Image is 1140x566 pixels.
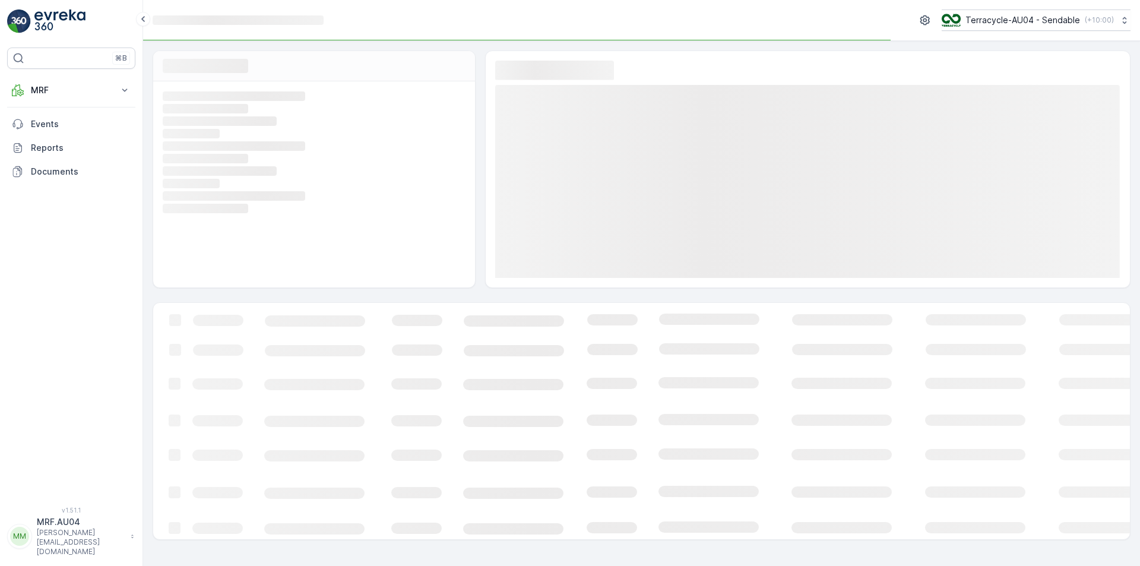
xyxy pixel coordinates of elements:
img: terracycle_logo.png [942,14,961,27]
img: logo [7,10,31,33]
p: [PERSON_NAME][EMAIL_ADDRESS][DOMAIN_NAME] [37,528,125,556]
p: ⌘B [115,53,127,63]
p: Events [31,118,131,130]
span: v 1.51.1 [7,507,135,514]
p: MRF [31,84,112,96]
p: ( +10:00 ) [1085,15,1114,25]
p: Documents [31,166,131,178]
p: Terracycle-AU04 - Sendable [965,14,1080,26]
p: Reports [31,142,131,154]
button: MRF [7,78,135,102]
button: Terracycle-AU04 - Sendable(+10:00) [942,10,1130,31]
a: Documents [7,160,135,184]
p: MRF.AU04 [37,516,125,528]
button: MMMRF.AU04[PERSON_NAME][EMAIL_ADDRESS][DOMAIN_NAME] [7,516,135,556]
img: logo_light-DOdMpM7g.png [34,10,85,33]
a: Events [7,112,135,136]
div: MM [10,527,29,546]
a: Reports [7,136,135,160]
